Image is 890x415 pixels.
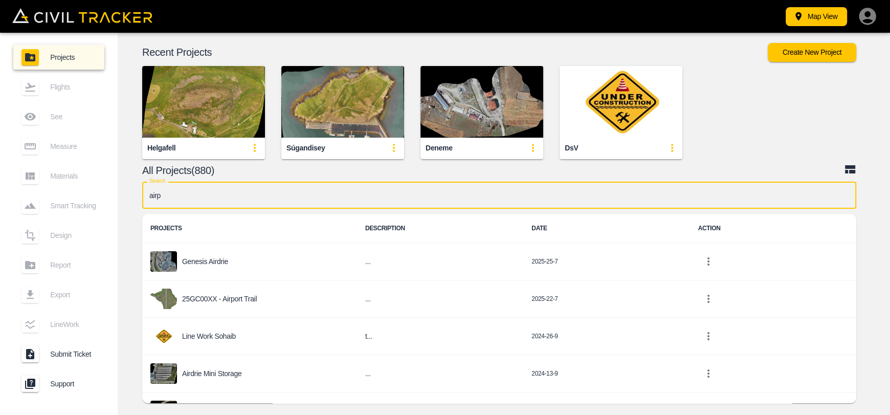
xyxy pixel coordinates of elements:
img: Súgandisey [281,66,404,138]
button: update-card-details [662,138,682,158]
td: 2024-26-9 [523,318,689,355]
img: project-image [150,326,177,346]
span: Submit Ticket [50,350,96,358]
p: Recent Projects [142,48,768,56]
button: Create New Project [768,43,856,62]
h6: ... [365,255,515,268]
img: project-image [150,251,177,272]
p: All Projects(880) [142,166,844,174]
img: project-image [150,363,177,384]
p: Airdrie Mini Storage [182,369,241,378]
p: 25GC00XX - Airport Trail [182,295,257,303]
div: Súgandisey [286,143,325,153]
button: update-card-details [244,138,265,158]
span: Projects [50,53,96,61]
p: line work sohaib [182,332,236,340]
td: 2025-25-7 [523,243,689,280]
th: DATE [523,214,689,243]
th: DESCRIPTION [357,214,523,243]
h6: ... [365,293,515,305]
img: Deneme [420,66,543,138]
h6: ... [365,367,515,380]
img: Helgafell [142,66,265,138]
button: update-card-details [523,138,543,158]
img: Civil Tracker [12,8,152,23]
span: Support [50,380,96,388]
div: dsV [565,143,578,153]
th: ACTION [690,214,856,243]
img: dsV [560,66,682,138]
h6: t [365,330,515,343]
div: Deneme [426,143,453,153]
td: 2025-22-7 [523,280,689,318]
div: Helgafell [147,143,175,153]
a: Support [13,372,104,396]
a: Projects [13,45,104,70]
a: Submit Ticket [13,342,104,366]
img: project-image [150,289,177,309]
button: Map View [786,7,847,26]
th: PROJECTS [142,214,357,243]
p: Genesis Airdrie [182,257,228,266]
button: update-card-details [384,138,404,158]
td: 2024-13-9 [523,355,689,392]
